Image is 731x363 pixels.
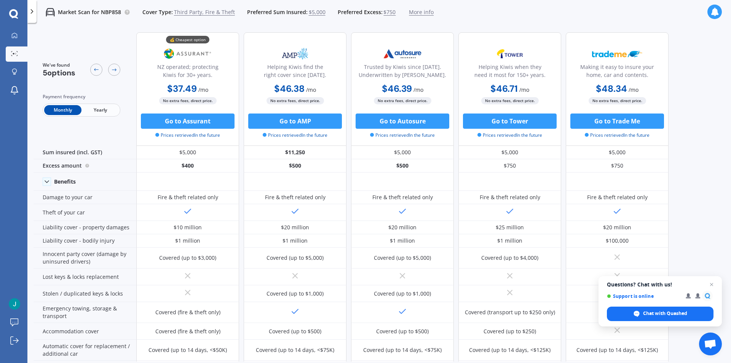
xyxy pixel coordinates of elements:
div: Covered (up to $4,000) [481,254,538,262]
div: Helping Kiwis when they need it most for 150+ years. [465,63,555,82]
div: Fire & theft related only [480,193,540,201]
span: No extra fees, direct price. [159,97,217,104]
div: Covered (up to $5,000) [374,254,431,262]
span: No extra fees, direct price. [589,97,646,104]
div: Theft of your car [34,204,136,221]
img: Assurant.png [163,44,213,63]
img: AMP.webp [270,44,320,63]
div: Covered (fire & theft only) [155,328,220,335]
div: Fire & theft related only [372,193,433,201]
div: Covered (up to 14 days, <$75K) [256,346,334,354]
div: Covered (up to 14 days, <$125K) [576,346,658,354]
div: Fire & theft related only [265,193,326,201]
div: $20 million [603,224,631,231]
b: $37.49 [167,83,197,94]
span: Third Party, Fire & Theft [174,8,235,16]
div: $20 million [281,224,309,231]
span: Prices retrieved In the future [585,132,650,139]
div: Liability cover - property damages [34,221,136,234]
div: Covered (up to $1,000) [374,290,431,297]
img: Autosure.webp [377,44,428,63]
span: Prices retrieved In the future [155,132,220,139]
span: / mo [519,86,529,93]
div: $400 [136,159,239,173]
div: Covered (fire & theft only) [155,309,220,316]
div: $5,000 [566,146,669,159]
span: $5,000 [309,8,326,16]
div: Lost keys & locks replacement [34,269,136,285]
div: Damage to your car [34,191,136,204]
img: car.f15378c7a67c060ca3f3.svg [46,8,55,17]
span: Prices retrieved In the future [477,132,542,139]
div: 💰 Cheapest option [166,36,209,43]
div: $5,000 [458,146,561,159]
button: Go to Trade Me [570,114,664,129]
span: Preferred Excess: [338,8,383,16]
b: $46.38 [274,83,305,94]
div: $25 million [496,224,524,231]
div: Covered (up to $3,000) [159,254,216,262]
div: $1 million [283,237,308,245]
div: Covered (up to 14 days, <$50K) [148,346,227,354]
div: $10 million [174,224,202,231]
button: Go to AMP [248,114,342,129]
div: Trusted by Kiwis since [DATE]. Underwritten by [PERSON_NAME]. [358,63,447,82]
div: Stolen / duplicated keys & locks [34,285,136,302]
div: Benefits [54,178,76,185]
span: $750 [383,8,396,16]
div: Automatic cover for replacement / additional car [34,340,136,361]
span: Prices retrieved In the future [370,132,435,139]
div: $11,250 [244,146,346,159]
div: $1 million [175,237,200,245]
div: Emergency towing, storage & transport [34,302,136,323]
button: Go to Autosure [356,114,449,129]
span: Cover Type: [142,8,173,16]
div: $750 [566,159,669,173]
div: Innocent party cover (damage by uninsured drivers) [34,248,136,269]
span: No extra fees, direct price. [374,97,431,104]
div: Accommodation cover [34,323,136,340]
span: Chat with Quashed [607,307,713,321]
div: $20 million [388,224,417,231]
span: Support is online [607,293,680,299]
span: / mo [198,86,208,93]
span: More info [409,8,434,16]
div: Covered (up to $1,000) [267,290,324,297]
div: $5,000 [136,146,239,159]
div: Fire & theft related only [587,193,648,201]
div: Fire & theft related only [158,193,218,201]
button: Go to Assurant [141,114,235,129]
img: Trademe.webp [592,44,642,63]
div: $750 [458,159,561,173]
span: No extra fees, direct price. [267,97,324,104]
span: / mo [413,86,423,93]
span: No extra fees, direct price. [481,97,539,104]
b: $48.34 [596,83,627,94]
div: Making it easy to insure your home, car and contents. [572,63,662,82]
p: Market Scan for NBP858 [58,8,121,16]
span: / mo [629,86,638,93]
div: Covered (up to 14 days, <$125K) [469,346,551,354]
div: Liability cover - bodily injury [34,234,136,248]
div: Helping Kiwis find the right cover since [DATE]. [250,63,340,82]
img: ACg8ocJndfgJ4xkBiEwRHH180ZJhVtQ-bSXNPHNjgwH_30Z9B1qq3Q=s96-c [9,298,20,310]
div: $1 million [497,237,522,245]
div: Covered (up to $500) [269,328,321,335]
div: Covered (up to $250) [484,328,536,335]
span: Chat with Quashed [643,310,687,317]
div: Sum insured (incl. GST) [34,146,136,159]
div: $1 million [390,237,415,245]
span: Yearly [81,105,119,115]
span: / mo [306,86,316,93]
span: We've found [43,62,75,69]
span: Preferred Sum Insured: [247,8,308,16]
a: Open chat [699,333,722,355]
span: 5 options [43,68,75,78]
div: $500 [244,159,346,173]
div: Covered (up to 14 days, <$75K) [363,346,442,354]
span: Monthly [44,105,81,115]
div: Payment frequency [43,93,120,101]
div: Excess amount [34,159,136,173]
img: Tower.webp [485,44,535,63]
b: $46.71 [490,83,518,94]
